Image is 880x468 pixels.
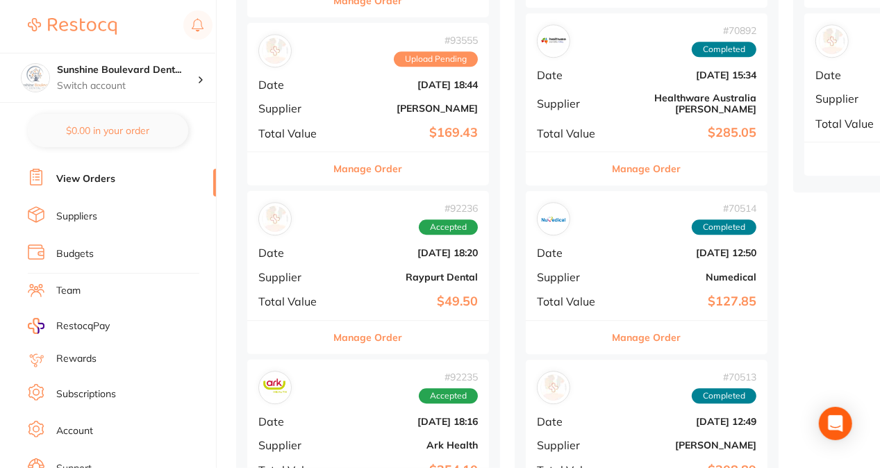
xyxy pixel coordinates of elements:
[613,321,681,354] button: Manage Order
[617,271,756,283] b: Numedical
[57,79,197,93] p: Switch account
[334,152,403,185] button: Manage Order
[258,295,328,308] span: Total Value
[258,102,328,115] span: Supplier
[258,246,328,259] span: Date
[28,18,117,35] img: Restocq Logo
[28,318,110,334] a: RestocqPay
[28,114,188,147] button: $0.00 in your order
[339,271,478,283] b: Raypurt Dental
[394,35,478,46] span: # 93555
[537,439,606,451] span: Supplier
[56,319,110,333] span: RestocqPay
[617,416,756,427] b: [DATE] 12:49
[262,206,288,232] img: Raypurt Dental
[57,63,197,77] h4: Sunshine Boulevard Dental
[258,78,328,91] span: Date
[537,271,606,283] span: Supplier
[339,416,478,427] b: [DATE] 18:16
[339,79,478,90] b: [DATE] 18:44
[540,206,567,232] img: Numedical
[617,69,756,81] b: [DATE] 15:34
[540,374,567,401] img: Henry Schein Halas
[537,69,606,81] span: Date
[56,387,116,401] a: Subscriptions
[56,352,97,366] a: Rewards
[262,374,288,401] img: Ark Health
[258,415,328,428] span: Date
[692,371,756,383] span: # 70513
[692,42,756,57] span: Completed
[617,247,756,258] b: [DATE] 12:50
[419,371,478,383] span: # 92235
[692,219,756,235] span: Completed
[692,25,756,36] span: # 70892
[28,318,44,334] img: RestocqPay
[617,294,756,309] b: $127.85
[56,172,115,186] a: View Orders
[262,37,288,64] img: Adam Dental
[537,127,606,140] span: Total Value
[819,28,845,54] img: Adam Dental
[819,407,852,440] div: Open Intercom Messenger
[419,388,478,403] span: Accepted
[537,415,606,428] span: Date
[540,28,567,54] img: Healthware Australia Ridley
[334,321,403,354] button: Manage Order
[617,92,756,115] b: Healthware Australia [PERSON_NAME]
[339,440,478,451] b: Ark Health
[339,126,478,140] b: $169.43
[339,294,478,309] b: $49.50
[56,210,97,224] a: Suppliers
[537,246,606,259] span: Date
[258,271,328,283] span: Supplier
[339,247,478,258] b: [DATE] 18:20
[617,440,756,451] b: [PERSON_NAME]
[339,103,478,114] b: [PERSON_NAME]
[419,219,478,235] span: Accepted
[247,23,489,186] div: Adam Dental#93555Upload PendingDate[DATE] 18:44Supplier[PERSON_NAME]Total Value$169.43Manage Order
[692,203,756,214] span: # 70514
[28,10,117,42] a: Restocq Logo
[419,203,478,214] span: # 92236
[394,51,478,67] span: Upload Pending
[617,126,756,140] b: $285.05
[537,97,606,110] span: Supplier
[247,191,489,354] div: Raypurt Dental#92236AcceptedDate[DATE] 18:20SupplierRaypurt DentalTotal Value$49.50Manage Order
[537,295,606,308] span: Total Value
[22,64,49,92] img: Sunshine Boulevard Dental
[692,388,756,403] span: Completed
[56,424,93,438] a: Account
[56,247,94,261] a: Budgets
[613,152,681,185] button: Manage Order
[258,439,328,451] span: Supplier
[258,127,328,140] span: Total Value
[56,284,81,298] a: Team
